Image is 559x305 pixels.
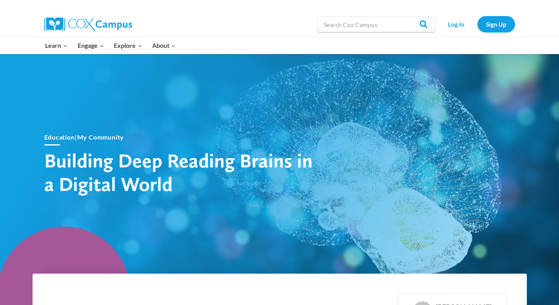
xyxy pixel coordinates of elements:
img: Cox Campus [44,17,132,31]
input: Search Cox Campus [318,16,435,32]
a: Sign Up [477,16,515,32]
nav: Secondary Navigation [439,16,515,32]
span: Explore [114,40,142,51]
span: About [152,40,176,51]
span: | [44,133,124,141]
a: Education [44,133,75,141]
h1: Building Deep Reading Brains in a Digital World [44,149,319,196]
span: Engage [78,40,104,51]
a: Log In [439,16,473,32]
a: My Community [77,133,124,141]
nav: Primary Navigation [40,37,181,54]
span: Learn [45,40,67,51]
